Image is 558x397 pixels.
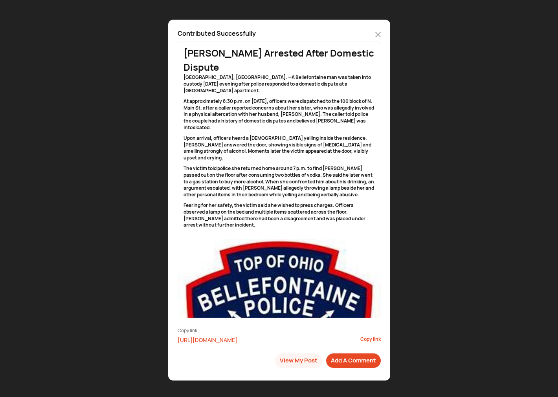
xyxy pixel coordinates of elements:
[178,327,381,334] div: Copy link
[184,74,375,94] p: [GEOGRAPHIC_DATA], [GEOGRAPHIC_DATA]. —A Bellefontaine man was taken into custody [DATE] evening ...
[184,135,375,161] p: Upon arrival, officers heard a [DEMOGRAPHIC_DATA] yelling inside the residence. [PERSON_NAME] ans...
[184,46,375,74] div: [PERSON_NAME] Arrested After Domestic Dispute
[178,29,256,38] p: Contributed Successfully
[360,336,381,344] div: Copy link
[178,336,350,344] div: [URL][DOMAIN_NAME]
[184,165,375,198] p: The victim told police she returned home around 7 p.m. to find [PERSON_NAME] passed out on the fl...
[184,98,375,131] p: At approximately 8:30 p.m. on [DATE], officers were dispatched to the 100 block of N. Main St. af...
[178,239,381,318] img: resizeImage
[275,353,322,368] button: View My Post
[326,353,381,368] button: Add A Comment
[184,202,375,229] p: Fearing for her safety, the victim said she wished to press charges. Officers observed a lamp on ...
